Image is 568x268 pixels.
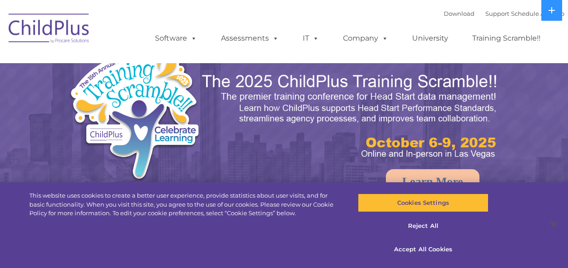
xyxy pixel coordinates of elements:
button: Close [544,214,563,234]
a: Company [334,29,397,47]
a: Training Scramble!! [463,29,549,47]
img: ChildPlus by Procare Solutions [4,7,94,52]
a: Learn More [386,169,479,194]
font: | [444,10,564,17]
a: Schedule A Demo [511,10,564,17]
a: Support [485,10,509,17]
button: Reject All [358,217,488,236]
div: This website uses cookies to create a better user experience, provide statistics about user visit... [29,191,341,218]
a: Assessments [212,29,288,47]
a: University [403,29,457,47]
a: Download [444,10,474,17]
a: Software [146,29,206,47]
button: Cookies Settings [358,194,488,213]
button: Accept All Cookies [358,240,488,259]
a: IT [294,29,328,47]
